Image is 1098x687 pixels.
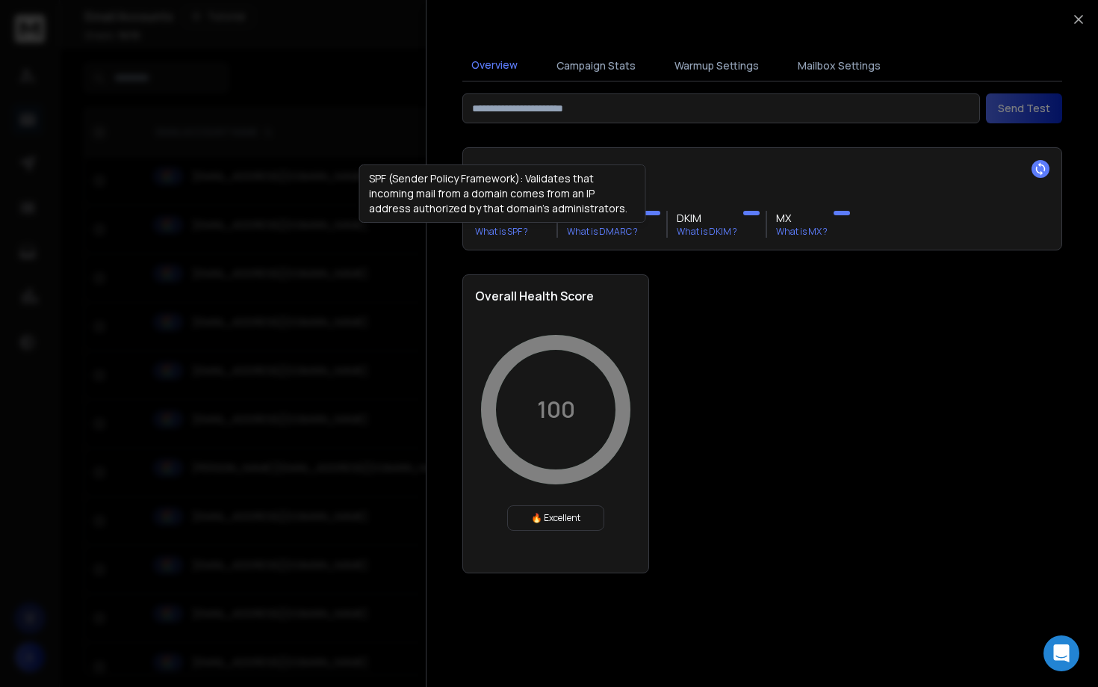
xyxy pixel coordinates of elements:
[359,164,646,223] div: SPF (Sender Policy Framework): Validates that incoming mail from a domain comes from an IP addres...
[677,211,737,226] h3: DKIM
[776,226,828,238] p: What is MX ?
[567,226,638,238] p: What is DMARC ?
[789,49,890,82] button: Mailbox Settings
[537,396,575,423] p: 100
[677,226,737,238] p: What is DKIM ?
[776,211,828,226] h3: MX
[548,49,645,82] button: Campaign Stats
[475,287,636,305] h2: Overall Health Score
[475,178,1049,190] p: How likely are your emails to get accepted?
[475,160,1049,178] h2: Domain Authentication
[462,49,527,83] button: Overview
[475,226,528,238] p: What is SPF ?
[507,505,604,531] div: 🔥 Excellent
[666,49,768,82] button: Warmup Settings
[1043,635,1079,671] div: Open Intercom Messenger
